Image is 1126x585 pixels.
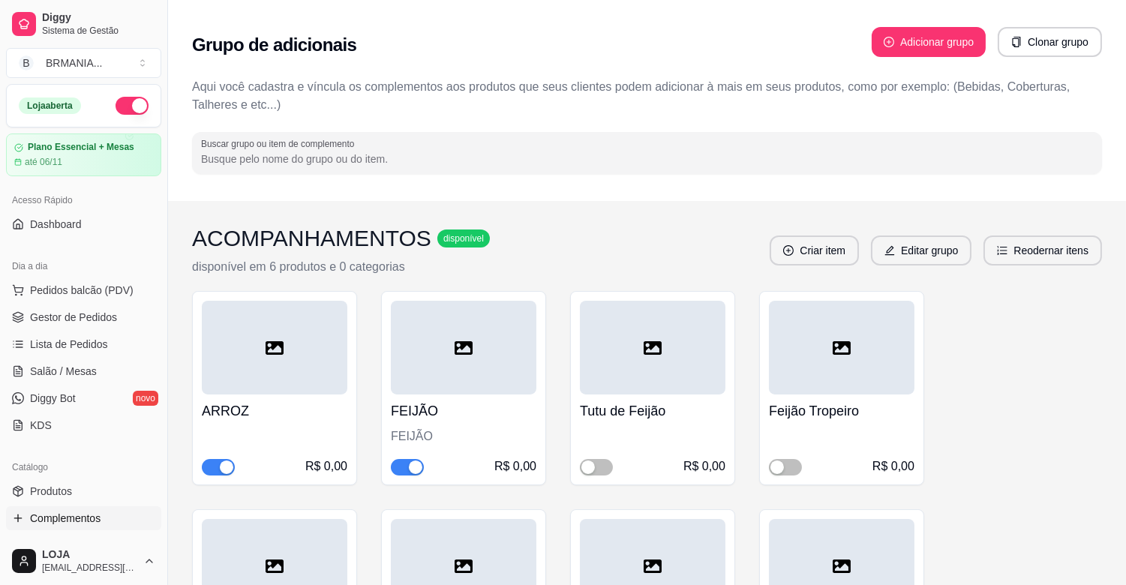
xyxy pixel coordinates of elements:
div: Catálogo [6,455,161,479]
a: Diggy Botnovo [6,386,161,410]
input: Buscar grupo ou item de complemento [201,151,1093,166]
span: B [19,55,34,70]
span: Produtos [30,484,72,499]
span: Diggy [42,11,155,25]
div: FEIJÃO [391,427,536,445]
h4: Feijão Tropeiro [769,400,914,421]
span: Gestor de Pedidos [30,310,117,325]
label: Buscar grupo ou item de complemento [201,137,359,150]
div: R$ 0,00 [494,457,536,475]
h4: FEIJÃO [391,400,536,421]
article: Plano Essencial + Mesas [28,142,134,153]
a: Produtos [6,479,161,503]
a: DiggySistema de Gestão [6,6,161,42]
span: plus-circle [783,245,794,256]
a: Dashboard [6,212,161,236]
div: Loja aberta [19,97,81,114]
button: editEditar grupo [871,235,971,265]
span: plus-circle [884,37,894,47]
a: Plano Essencial + Mesasaté 06/11 [6,133,161,176]
span: ordered-list [997,245,1007,256]
a: KDS [6,413,161,437]
a: Lista de Pedidos [6,332,161,356]
span: LOJA [42,548,137,562]
p: Aqui você cadastra e víncula os complementos aos produtos que seus clientes podem adicionar à mai... [192,78,1102,114]
button: Pedidos balcão (PDV) [6,278,161,302]
div: Dia a dia [6,254,161,278]
span: Complementos [30,511,101,526]
div: R$ 0,00 [683,457,725,475]
span: Lista de Pedidos [30,337,108,352]
div: R$ 0,00 [872,457,914,475]
a: Gestor de Pedidos [6,305,161,329]
span: [EMAIL_ADDRESS][DOMAIN_NAME] [42,562,137,574]
span: Salão / Mesas [30,364,97,379]
button: Select a team [6,48,161,78]
span: Sistema de Gestão [42,25,155,37]
h2: Grupo de adicionais [192,33,356,57]
button: ordered-listReodernar itens [983,235,1102,265]
p: disponível em 6 produtos e 0 categorias [192,258,490,276]
span: Pedidos balcão (PDV) [30,283,134,298]
div: BRMANIA ... [46,55,102,70]
a: Salão / Mesas [6,359,161,383]
span: copy [1011,37,1022,47]
button: plus-circleAdicionar grupo [872,27,986,57]
span: Dashboard [30,217,82,232]
div: Acesso Rápido [6,188,161,212]
a: Complementos [6,506,161,530]
span: edit [884,245,895,256]
button: copyClonar grupo [998,27,1102,57]
button: LOJA[EMAIL_ADDRESS][DOMAIN_NAME] [6,543,161,579]
span: Diggy Bot [30,391,76,406]
h4: Tutu de Feijão [580,400,725,421]
button: Alterar Status [116,97,149,115]
h4: ARROZ [202,400,347,421]
button: plus-circleCriar item [770,235,859,265]
div: R$ 0,00 [305,457,347,475]
h3: ACOMPANHAMENTOS [192,225,431,252]
span: disponível [440,232,487,244]
span: KDS [30,418,52,433]
article: até 06/11 [25,156,62,168]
